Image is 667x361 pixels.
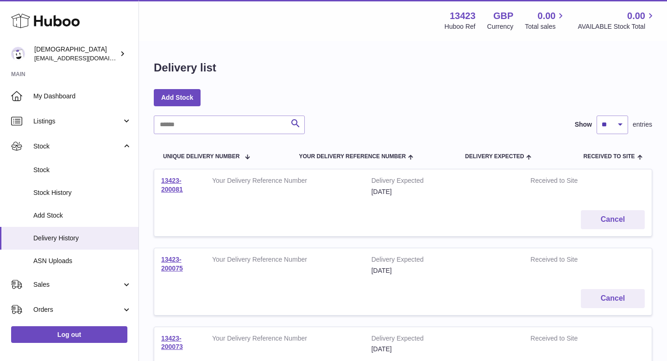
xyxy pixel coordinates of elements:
[161,256,183,272] a: 13423-200075
[212,334,358,345] strong: Your Delivery Reference Number
[371,187,517,196] div: [DATE]
[530,255,606,266] strong: Received to Site
[530,334,606,345] strong: Received to Site
[33,142,122,151] span: Stock
[33,92,132,101] span: My Dashboard
[161,335,183,351] a: 13423-200073
[33,188,132,197] span: Stock History
[578,22,656,31] span: AVAILABLE Stock Total
[34,54,136,62] span: [EMAIL_ADDRESS][DOMAIN_NAME]
[525,22,566,31] span: Total sales
[161,177,183,193] a: 13423-200081
[465,154,524,160] span: Delivery Expected
[154,89,201,106] a: Add Stock
[33,234,132,243] span: Delivery History
[34,45,118,63] div: [DEMOGRAPHIC_DATA]
[450,10,476,22] strong: 13423
[487,22,514,31] div: Currency
[212,176,358,187] strong: Your Delivery Reference Number
[627,10,645,22] span: 0.00
[583,154,635,160] span: Received to Site
[33,257,132,265] span: ASN Uploads
[371,345,517,354] div: [DATE]
[212,255,358,266] strong: Your Delivery Reference Number
[163,154,239,160] span: Unique Delivery Number
[11,47,25,61] img: olgazyuz@outlook.com
[371,334,517,345] strong: Delivery Expected
[530,176,606,187] strong: Received to Site
[371,255,517,266] strong: Delivery Expected
[525,10,566,31] a: 0.00 Total sales
[299,154,406,160] span: Your Delivery Reference Number
[493,10,513,22] strong: GBP
[445,22,476,31] div: Huboo Ref
[538,10,556,22] span: 0.00
[578,10,656,31] a: 0.00 AVAILABLE Stock Total
[371,176,517,187] strong: Delivery Expected
[633,120,652,129] span: entries
[33,280,122,289] span: Sales
[33,117,122,126] span: Listings
[575,120,592,129] label: Show
[581,289,645,308] button: Cancel
[11,326,127,343] a: Log out
[154,60,216,75] h1: Delivery list
[581,210,645,229] button: Cancel
[371,266,517,275] div: [DATE]
[33,305,122,314] span: Orders
[33,211,132,220] span: Add Stock
[33,166,132,174] span: Stock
